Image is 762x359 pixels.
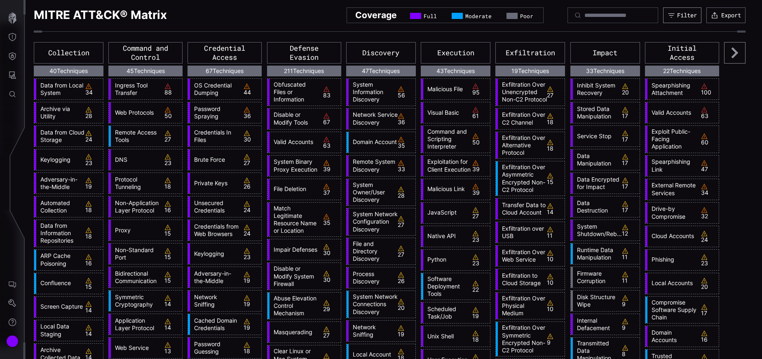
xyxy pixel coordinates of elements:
[472,133,488,145] div: 50
[498,272,547,287] a: Exfiltration to Cloud Storage
[111,109,160,116] a: Web Protocols
[647,109,696,116] a: Valid Accounts
[349,324,398,338] a: Network Sniffing
[472,280,488,293] div: 22
[164,271,180,283] div: 15
[85,227,101,239] div: 18
[622,345,638,357] div: 8
[349,293,398,316] a: System Network Connections Discovery
[270,138,319,146] a: Valid Accounts
[570,42,640,64] div: Impact
[647,279,696,287] a: Local Accounts
[85,301,101,313] div: 14
[85,324,101,337] div: 14
[573,82,622,97] a: Inhibit System Recovery
[190,156,239,163] a: Brute Force
[244,248,259,260] div: 23
[323,113,339,125] div: 67
[111,246,160,261] a: Non-Standard Port
[190,270,239,285] a: Adversary-in-the-Middle
[188,42,262,64] div: Credential Access
[267,42,341,64] div: Defense Evasion
[622,318,638,331] div: 9
[164,177,180,189] div: 18
[36,129,85,144] a: Data from Cloud Storage
[346,66,416,76] div: 47 Techniques
[164,201,180,213] div: 16
[108,66,183,76] div: 45 Techniques
[424,13,437,19] span: Full
[190,82,239,97] a: OS Credential Dumping
[267,66,341,76] div: 211 Techniques
[190,250,239,257] a: Keylogging
[645,42,719,64] div: Initial Access
[701,133,717,145] div: 60
[663,7,701,23] button: Filter
[622,248,638,260] div: 11
[498,225,547,240] a: Exfiltration over USB
[270,246,319,253] a: Impair Defenses
[323,183,339,196] div: 37
[36,105,85,120] a: Archive via Utility
[164,130,180,142] div: 27
[190,129,239,144] a: Credentials In Files
[573,317,622,332] a: Internal Defacement
[349,181,398,204] a: System Owner/User Discovery
[423,109,472,116] a: Visual Basic
[108,42,183,64] div: Command and Control
[85,154,101,166] div: 23
[244,154,259,166] div: 27
[188,66,262,76] div: 67 Techniques
[323,86,339,98] div: 83
[349,158,398,173] a: Remote System Discovery
[111,270,160,285] a: Bidirectional Communication
[85,201,101,213] div: 18
[398,86,413,98] div: 56
[270,81,319,104] a: Obfuscated Files or Information
[647,182,696,196] a: External Remote Services
[270,295,319,317] a: Abuse Elevation Control Mechanism
[190,105,239,120] a: Password Spraying
[472,230,488,243] div: 23
[270,185,319,193] a: File Deletion
[244,224,259,236] div: 24
[472,207,488,219] div: 27
[346,42,416,64] div: Discovery
[164,224,180,236] div: 15
[398,325,413,337] div: 19
[498,248,547,263] a: Exfiltration Over Web Service
[36,303,85,310] a: Screen Capture
[34,7,167,23] h1: MITRE ATT&CK® Matrix
[85,83,101,95] div: 34
[495,42,565,64] div: Exfiltration
[547,203,563,215] div: 14
[190,340,239,355] a: Password Guessing
[85,106,101,119] div: 28
[622,295,638,307] div: 9
[472,183,488,196] div: 39
[423,85,472,93] a: Malicious File
[701,183,717,196] div: 34
[111,82,160,97] a: Ingress Tool Transfer
[398,245,413,257] div: 27
[349,240,398,263] a: File and Directory Discovery
[547,300,563,312] div: 10
[36,156,85,163] a: Keylogging
[423,158,472,173] a: Exploitation for Client Execution
[570,66,640,76] div: 33 Techniques
[190,179,239,187] a: Private Keys
[164,248,180,260] div: 15
[349,351,398,358] a: Local Account
[421,42,490,64] div: Execution
[647,205,696,220] a: Drive-by Compromise
[472,83,488,95] div: 95
[472,330,488,342] div: 18
[622,154,638,166] div: 17
[36,176,85,191] a: Adversary-in-the-Middle
[164,295,180,307] div: 14
[701,83,717,95] div: 100
[645,66,719,76] div: 22 Techniques
[622,224,638,236] div: 12
[701,160,717,172] div: 47
[36,222,85,245] a: Data from Information Repositories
